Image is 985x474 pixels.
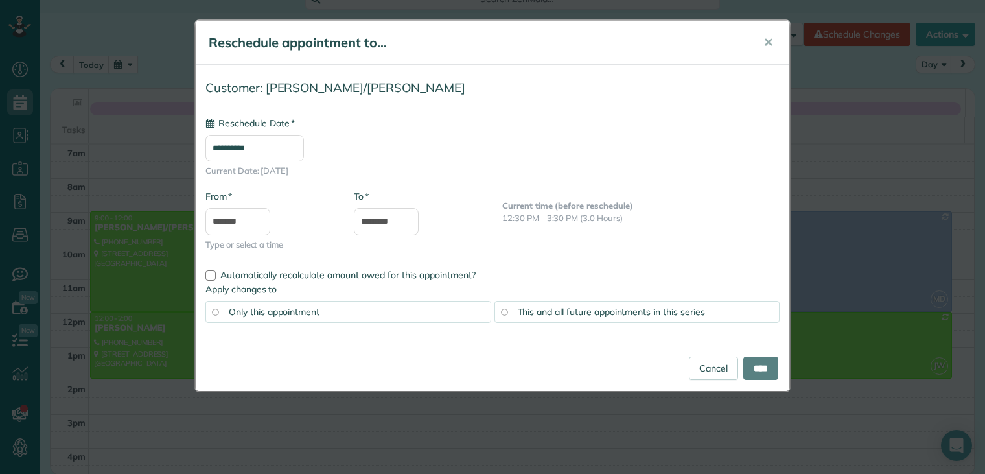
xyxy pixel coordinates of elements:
[220,269,476,281] span: Automatically recalculate amount owed for this appointment?
[229,306,319,318] span: Only this appointment
[205,81,780,95] h4: Customer: [PERSON_NAME]/[PERSON_NAME]
[209,34,745,52] h5: Reschedule appointment to...
[689,357,738,380] a: Cancel
[205,117,295,130] label: Reschedule Date
[354,190,369,203] label: To
[763,35,773,50] span: ✕
[501,309,507,315] input: This and all future appointments in this series
[205,165,780,177] span: Current Date: [DATE]
[502,200,633,211] b: Current time (before reschedule)
[502,212,780,224] p: 12:30 PM - 3:30 PM (3.0 Hours)
[518,306,705,318] span: This and all future appointments in this series
[205,239,334,251] span: Type or select a time
[205,283,780,296] label: Apply changes to
[205,190,232,203] label: From
[212,309,218,315] input: Only this appointment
